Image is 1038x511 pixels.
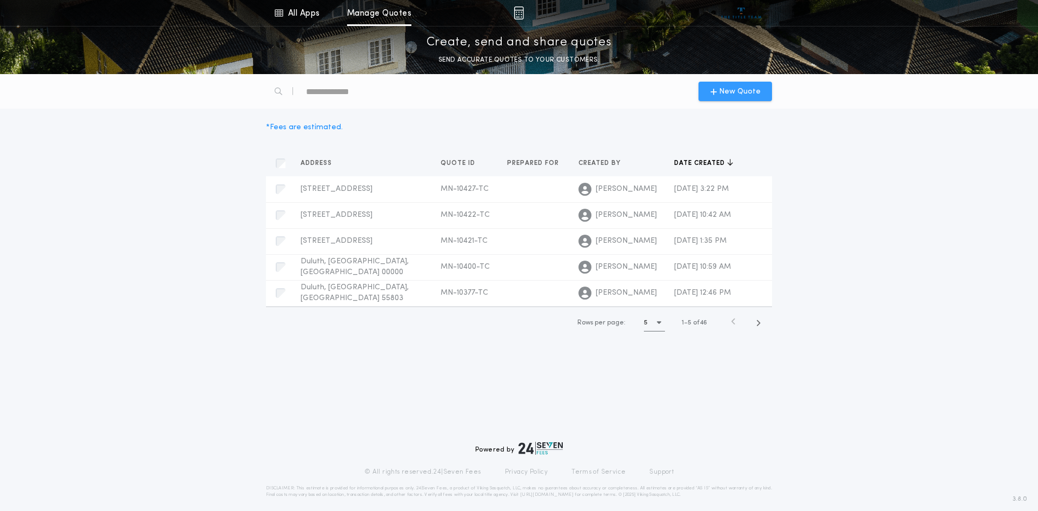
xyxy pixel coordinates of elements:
[301,185,372,193] span: [STREET_ADDRESS]
[674,159,727,168] span: Date created
[578,158,629,169] button: Created by
[719,86,761,97] span: New Quote
[441,158,483,169] button: Quote ID
[364,468,481,476] p: © All rights reserved. 24|Seven Fees
[596,262,657,273] span: [PERSON_NAME]
[644,314,665,331] button: 5
[438,55,600,65] p: SEND ACCURATE QUOTES TO YOUR CUSTOMERS.
[674,185,729,193] span: [DATE] 3:22 PM
[441,159,477,168] span: Quote ID
[505,468,548,476] a: Privacy Policy
[693,318,707,328] span: of 46
[596,210,657,221] span: [PERSON_NAME]
[520,493,574,497] a: [URL][DOMAIN_NAME]
[301,159,334,168] span: Address
[441,185,489,193] span: MN-10427-TC
[1013,494,1027,504] span: 3.8.0
[441,263,490,271] span: MN-10400-TC
[721,8,762,18] img: vs-icon
[507,159,561,168] span: Prepared for
[301,158,340,169] button: Address
[266,485,772,498] p: DISCLAIMER: This estimate is provided for informational purposes only. 24|Seven Fees, a product o...
[475,442,563,455] div: Powered by
[577,320,626,326] span: Rows per page:
[674,211,731,219] span: [DATE] 10:42 AM
[596,288,657,298] span: [PERSON_NAME]
[688,320,691,326] span: 5
[596,236,657,247] span: [PERSON_NAME]
[571,468,626,476] a: Terms of Service
[427,34,612,51] p: Create, send and share quotes
[578,159,623,168] span: Created by
[518,442,563,455] img: logo
[266,122,343,133] div: * Fees are estimated.
[301,211,372,219] span: [STREET_ADDRESS]
[674,263,731,271] span: [DATE] 10:59 AM
[596,184,657,195] span: [PERSON_NAME]
[674,158,733,169] button: Date created
[514,6,524,19] img: img
[441,211,490,219] span: MN-10422-TC
[644,317,648,328] h1: 5
[674,289,731,297] span: [DATE] 12:46 PM
[649,468,674,476] a: Support
[682,320,684,326] span: 1
[674,237,727,245] span: [DATE] 1:35 PM
[698,82,772,101] button: New Quote
[441,289,488,297] span: MN-10377-TC
[301,283,409,302] span: Duluth, [GEOGRAPHIC_DATA], [GEOGRAPHIC_DATA] 55803
[441,237,488,245] span: MN-10421-TC
[301,257,409,276] span: Duluth, [GEOGRAPHIC_DATA], [GEOGRAPHIC_DATA] 00000
[301,237,372,245] span: [STREET_ADDRESS]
